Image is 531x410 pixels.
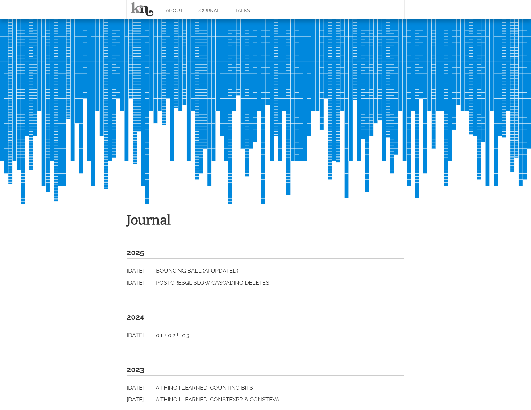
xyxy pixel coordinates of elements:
[127,363,404,376] h2: 2023
[127,246,404,259] h2: 2025
[127,383,154,392] a: [DATE]
[127,311,404,323] h2: 2024
[127,266,154,275] a: [DATE]
[156,396,283,403] a: A Thing I Learned: constexpr & consteval
[156,384,253,391] a: A Thing I Learned: counting bits
[127,278,154,287] a: [DATE]
[156,332,190,338] a: 0.1 + 0.2 != 0.3
[127,210,404,231] h1: Journal
[156,279,269,286] a: PostgreSQL Slow Cascading Deletes
[127,331,154,340] a: [DATE]
[156,267,238,274] a: Bouncing Ball (AI Updated)
[127,395,154,404] a: [DATE]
